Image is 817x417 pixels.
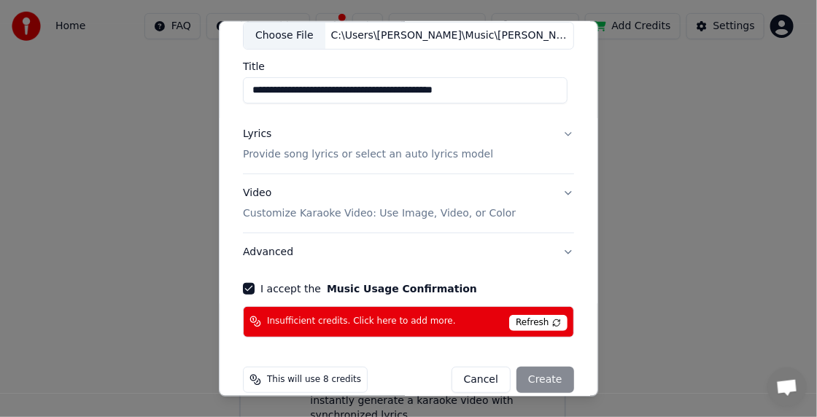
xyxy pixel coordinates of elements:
div: C:\Users\[PERSON_NAME]\Music\[PERSON_NAME] - Love Like This ft. @BraboGator (Official Music Video... [325,28,573,43]
p: Customize Karaoke Video: Use Image, Video, or Color [243,206,516,220]
button: Advanced [243,233,574,270]
span: Refresh [509,314,567,330]
span: This will use 8 credits [267,373,361,385]
button: VideoCustomize Karaoke Video: Use Image, Video, or Color [243,174,574,232]
p: Provide song lyrics or select an auto lyrics model [243,147,493,161]
span: Insufficient credits. Click here to add more. [267,316,456,327]
div: Choose File [244,23,325,49]
button: LyricsProvide song lyrics or select an auto lyrics model [243,114,574,173]
label: I accept the [260,283,477,293]
button: Cancel [452,366,511,392]
div: Video [243,185,516,220]
button: I accept the [327,283,477,293]
label: Title [243,61,574,71]
div: Lyrics [243,126,271,141]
